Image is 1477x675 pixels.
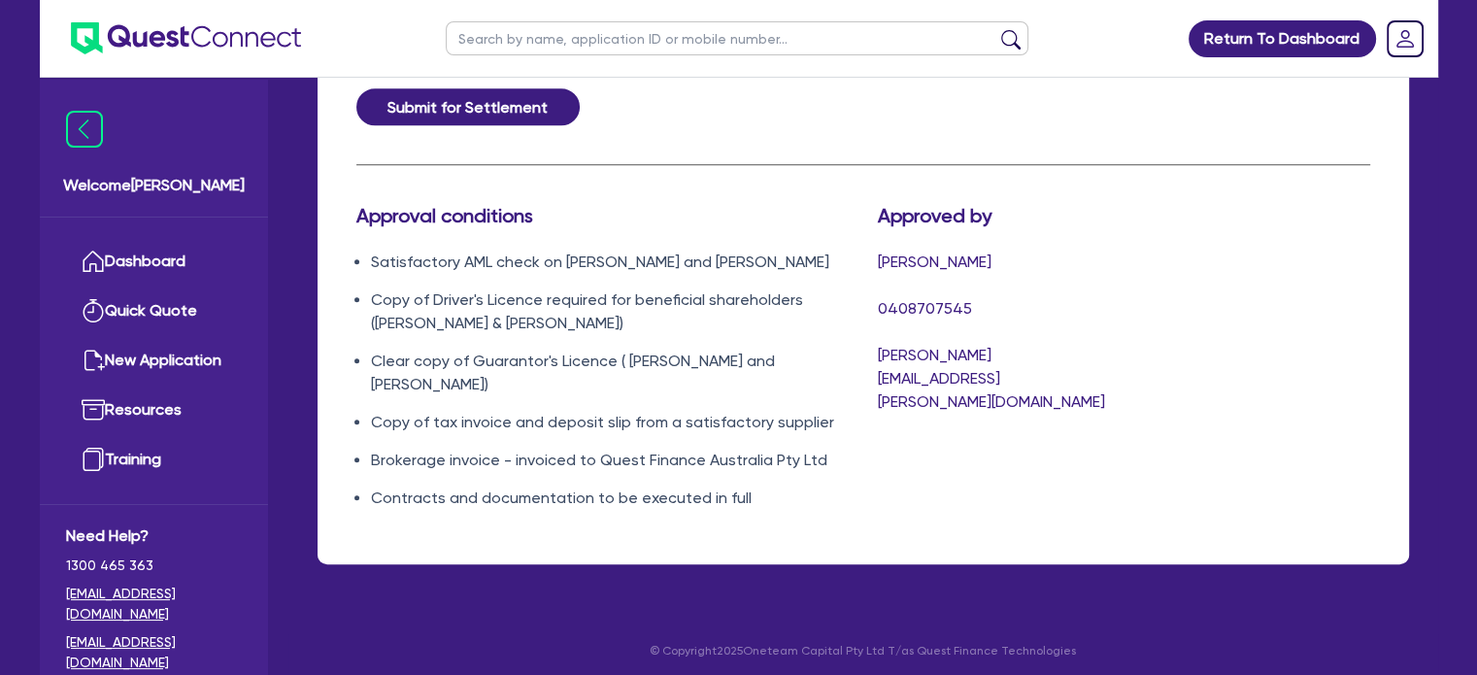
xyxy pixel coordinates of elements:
[66,386,242,435] a: Resources
[356,204,849,227] h3: Approval conditions
[878,204,1109,227] h3: Approved by
[66,556,242,576] span: 1300 465 363
[82,398,105,422] img: resources
[66,237,242,287] a: Dashboard
[66,111,103,148] img: icon-menu-close
[1189,20,1376,57] a: Return To Dashboard
[371,411,849,434] li: Copy of tax invoice and deposit slip from a satisfactory supplier
[371,251,849,274] li: Satisfactory AML check on [PERSON_NAME] and [PERSON_NAME]
[66,632,242,673] a: [EMAIL_ADDRESS][DOMAIN_NAME]
[371,350,849,396] li: Clear copy of Guarantor's Licence ( [PERSON_NAME] and [PERSON_NAME])
[66,287,242,336] a: Quick Quote
[63,174,245,197] span: Welcome [PERSON_NAME]
[71,22,301,54] img: quest-connect-logo-blue
[82,448,105,471] img: training
[1380,14,1430,64] a: Dropdown toggle
[66,435,242,485] a: Training
[878,253,991,271] span: [PERSON_NAME]
[878,346,1105,411] span: [PERSON_NAME][EMAIL_ADDRESS][PERSON_NAME][DOMAIN_NAME]
[371,288,849,335] li: Copy of Driver's Licence required for beneficial shareholders ([PERSON_NAME] & [PERSON_NAME])
[304,642,1423,659] p: © Copyright 2025 Oneteam Capital Pty Ltd T/as Quest Finance Technologies
[66,524,242,548] span: Need Help?
[371,449,849,472] li: Brokerage invoice - invoiced to Quest Finance Australia Pty Ltd
[66,336,242,386] a: New Application
[878,299,972,318] span: 0408707545
[356,88,580,125] button: Submit for Settlement
[66,584,242,624] a: [EMAIL_ADDRESS][DOMAIN_NAME]
[82,299,105,322] img: quick-quote
[82,349,105,372] img: new-application
[371,487,849,510] li: Contracts and documentation to be executed in full
[446,21,1028,55] input: Search by name, application ID or mobile number...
